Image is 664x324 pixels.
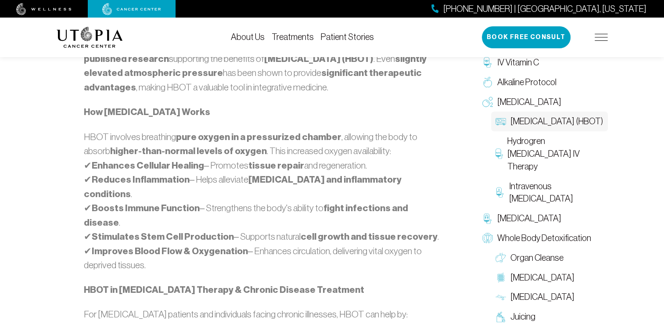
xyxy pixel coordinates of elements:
strong: Boosts Immune Function [92,202,200,214]
img: Hyperbaric Oxygen Therapy (HBOT) [495,116,506,127]
strong: pure oxygen in a pressurized chamber [176,131,341,143]
a: [MEDICAL_DATA] [478,92,608,112]
strong: Reduces Inflammation [92,174,190,185]
img: icon-hamburger [595,34,608,41]
span: [PHONE_NUMBER] | [GEOGRAPHIC_DATA], [US_STATE] [443,3,646,15]
strong: [MEDICAL_DATA] and inflammatory conditions [84,174,402,200]
strong: fight infections and disease [84,202,409,228]
img: Juicing [495,312,506,322]
a: [PHONE_NUMBER] | [GEOGRAPHIC_DATA], [US_STATE] [431,3,646,15]
a: [MEDICAL_DATA] [478,209,608,228]
strong: Enhances Cellular Healing [92,160,204,171]
a: Hydrogren [MEDICAL_DATA] IV Therapy [491,131,608,176]
img: Hydrogren Peroxide IV Therapy [495,148,503,159]
img: logo [57,27,123,48]
a: [MEDICAL_DATA] [491,287,608,307]
a: Whole Body Detoxification [478,228,608,248]
img: Lymphatic Massage [495,292,506,302]
img: Chelation Therapy [482,213,493,224]
a: Treatments [272,32,314,42]
img: IV Vitamin C [482,57,493,68]
strong: cell growth and tissue recovery [301,231,438,242]
img: cancer center [102,3,161,15]
a: Alkaline Protocol [478,72,608,92]
img: Alkaline Protocol [482,77,493,87]
a: Intravenous [MEDICAL_DATA] [491,176,608,209]
strong: [MEDICAL_DATA] (HBOT) [264,53,373,65]
strong: How [MEDICAL_DATA] Works [84,106,210,118]
strong: significant therapeutic advantages [84,67,422,93]
img: Intravenous Ozone Therapy [495,187,505,198]
img: Colon Therapy [495,272,506,283]
strong: HBOT in [MEDICAL_DATA] Therapy & Chronic Disease Treatment [84,284,364,295]
img: Whole Body Detoxification [482,233,493,243]
a: Organ Cleanse [491,248,608,268]
strong: Stimulates Stem Cell Production [92,231,234,242]
img: Organ Cleanse [495,252,506,263]
img: Oxygen Therapy [482,97,493,107]
strong: higher-than-normal levels of oxygen [110,145,267,157]
a: IV Vitamin C [478,53,608,72]
a: About Us [231,32,265,42]
p: HBOT involves breathing , allowing the body to absorb . This increased oxygen availability: ✔ – P... [84,130,440,272]
p: has been utilized for , with more than supporting the benefits of . Even has been shown to provid... [84,37,440,94]
img: wellness [16,3,72,15]
a: [MEDICAL_DATA] [491,268,608,288]
a: Patient Stories [321,32,374,42]
button: Book Free Consult [482,26,571,48]
strong: tissue repair [248,160,304,171]
a: [MEDICAL_DATA] (HBOT) [491,112,608,131]
strong: 70 years of published research [84,39,430,65]
strong: Improves Blood Flow & Oxygenation [92,245,248,257]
